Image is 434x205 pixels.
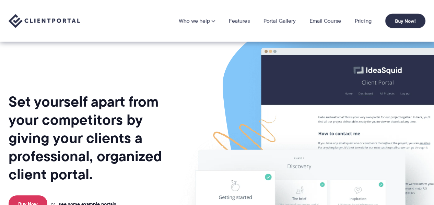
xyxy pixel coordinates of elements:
a: Email Course [309,18,341,24]
a: Portal Gallery [263,18,296,24]
a: Features [229,18,250,24]
a: Buy Now! [385,14,425,28]
a: Pricing [355,18,372,24]
a: Who we help [179,18,215,24]
h1: Set yourself apart from your competitors by giving your clients a professional, organized client ... [9,93,175,183]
